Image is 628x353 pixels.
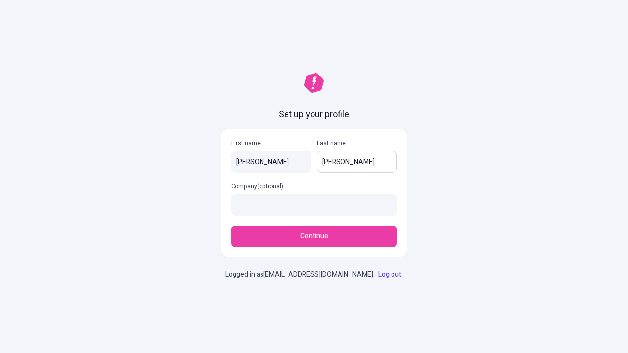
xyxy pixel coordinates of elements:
[231,226,397,247] button: Continue
[317,151,397,173] input: Last name
[231,139,311,147] p: First name
[257,182,283,191] span: (optional)
[231,194,397,216] input: Company(optional)
[300,231,328,242] span: Continue
[317,139,397,147] p: Last name
[231,151,311,173] input: First name
[279,108,349,121] h1: Set up your profile
[231,182,397,190] p: Company
[225,269,403,280] p: Logged in as [EMAIL_ADDRESS][DOMAIN_NAME] .
[376,269,403,279] a: Log out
